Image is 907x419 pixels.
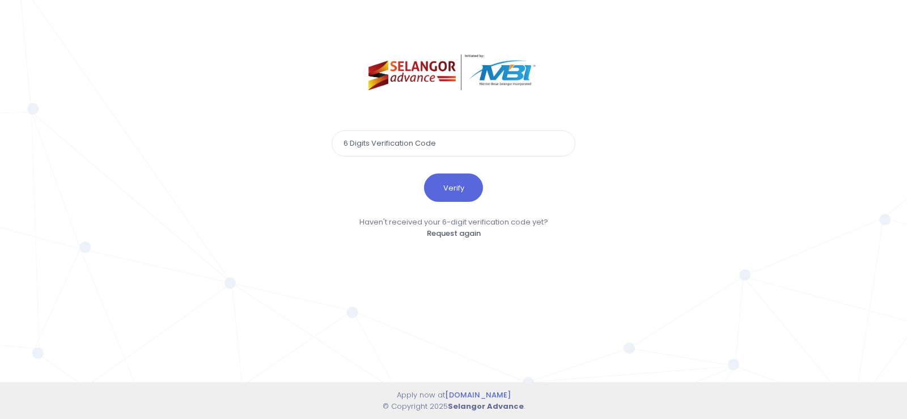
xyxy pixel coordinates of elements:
input: 6 Digits Verification Code [332,130,575,156]
a: Request again [427,228,481,239]
img: selangor-advance.png [368,54,539,90]
span: Haven't received your 6-digit verification code yet? [359,217,548,227]
a: [DOMAIN_NAME] [445,390,511,400]
button: Verify [424,173,483,202]
strong: Selangor Advance [448,401,524,412]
